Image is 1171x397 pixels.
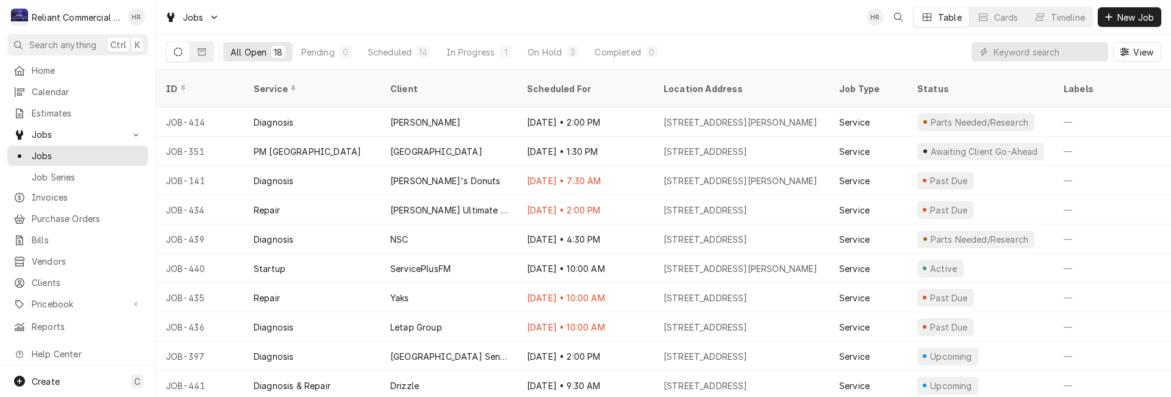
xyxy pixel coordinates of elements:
[32,348,141,360] span: Help Center
[231,46,267,59] div: All Open
[839,174,870,187] div: Service
[134,375,140,388] span: C
[1051,11,1085,24] div: Timeline
[839,262,870,275] div: Service
[839,82,898,95] div: Job Type
[7,294,148,314] a: Go to Pricebook
[446,46,495,59] div: In Progress
[419,46,428,59] div: 14
[11,9,28,26] div: Reliant Commercial Appliance Repair LLC's Avatar
[301,46,335,59] div: Pending
[32,276,142,289] span: Clients
[135,38,140,51] span: K
[517,254,654,283] div: [DATE] • 10:00 AM
[390,350,507,363] div: [GEOGRAPHIC_DATA] Senior Living
[929,204,970,216] div: Past Due
[254,174,293,187] div: Diagnosis
[928,262,959,275] div: Active
[839,233,870,246] div: Service
[7,317,148,337] a: Reports
[7,187,148,207] a: Invoices
[32,11,121,24] div: Reliant Commercial Appliance Repair LLC
[7,230,148,250] a: Bills
[254,233,293,246] div: Diagnosis
[7,251,148,271] a: Vendors
[254,145,361,158] div: PM [GEOGRAPHIC_DATA]
[929,350,974,363] div: Upcoming
[839,379,870,392] div: Service
[32,171,142,184] span: Job Series
[7,146,148,166] a: Jobs
[254,262,285,275] div: Startup
[929,379,974,392] div: Upcoming
[390,204,507,216] div: [PERSON_NAME] Ultimate Pizza
[839,145,870,158] div: Service
[517,283,654,312] div: [DATE] • 10:00 AM
[342,46,349,59] div: 0
[7,34,148,55] button: Search anythingCtrlK
[664,204,748,216] div: [STREET_ADDRESS]
[839,321,870,334] div: Service
[32,298,124,310] span: Pricebook
[664,82,817,95] div: Location Address
[32,234,142,246] span: Bills
[7,60,148,80] a: Home
[839,204,870,216] div: Service
[156,195,244,224] div: JOB-434
[254,379,331,392] div: Diagnosis & Repair
[274,46,282,59] div: 18
[867,9,884,26] div: HR
[128,9,145,26] div: HR
[517,137,654,166] div: [DATE] • 1:30 PM
[32,85,142,98] span: Calendar
[390,145,482,158] div: [GEOGRAPHIC_DATA]
[664,233,748,246] div: [STREET_ADDRESS]
[390,233,408,246] div: NSC
[517,107,654,137] div: [DATE] • 2:00 PM
[867,9,884,26] div: Heath Reed's Avatar
[938,11,962,24] div: Table
[254,204,280,216] div: Repair
[664,174,818,187] div: [STREET_ADDRESS][PERSON_NAME]
[390,116,460,129] div: [PERSON_NAME]
[32,191,142,204] span: Invoices
[528,46,562,59] div: On Hold
[254,321,293,334] div: Diagnosis
[517,195,654,224] div: [DATE] • 2:00 PM
[390,379,419,392] div: Drizzle
[390,291,409,304] div: Yaks
[160,7,224,27] a: Go to Jobs
[7,82,148,102] a: Calendar
[32,376,60,387] span: Create
[664,350,748,363] div: [STREET_ADDRESS]
[11,9,28,26] div: R
[254,82,368,95] div: Service
[664,145,748,158] div: [STREET_ADDRESS]
[1115,11,1156,24] span: New Job
[254,350,293,363] div: Diagnosis
[648,46,656,59] div: 0
[664,321,748,334] div: [STREET_ADDRESS]
[839,350,870,363] div: Service
[32,149,142,162] span: Jobs
[7,344,148,364] a: Go to Help Center
[7,209,148,229] a: Purchase Orders
[517,312,654,342] div: [DATE] • 10:00 AM
[569,46,576,59] div: 3
[929,116,1030,129] div: Parts Needed/Research
[156,312,244,342] div: JOB-436
[128,9,145,26] div: Heath Reed's Avatar
[1098,7,1161,27] button: New Job
[156,137,244,166] div: JOB-351
[254,116,293,129] div: Diagnosis
[32,64,142,77] span: Home
[1113,42,1161,62] button: View
[839,116,870,129] div: Service
[254,291,280,304] div: Repair
[368,46,412,59] div: Scheduled
[156,166,244,195] div: JOB-141
[664,262,818,275] div: [STREET_ADDRESS][PERSON_NAME]
[390,262,451,275] div: ServicePlusFM
[517,166,654,195] div: [DATE] • 7:30 AM
[183,11,204,24] span: Jobs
